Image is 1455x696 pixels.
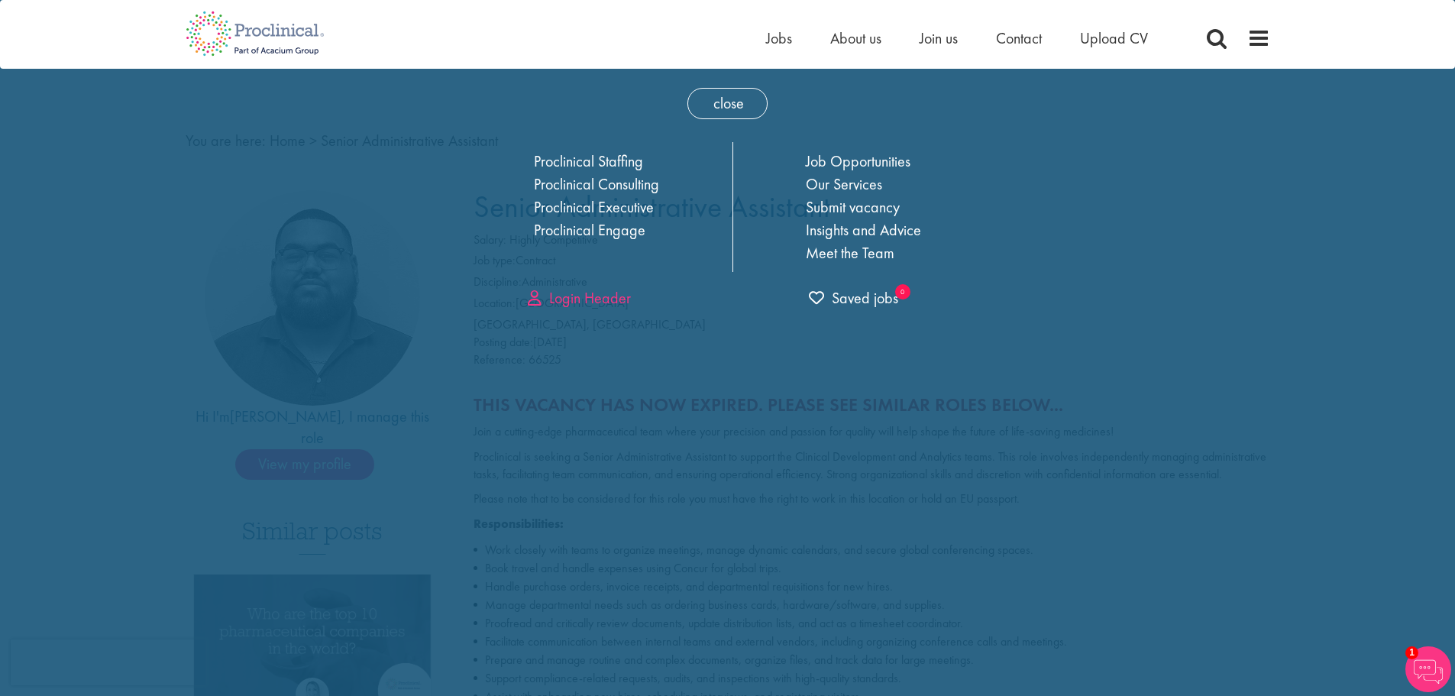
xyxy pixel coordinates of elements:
[996,28,1042,48] a: Contact
[534,174,659,194] a: Proclinical Consulting
[687,88,768,119] span: close
[920,28,958,48] a: Join us
[534,197,654,217] a: Proclinical Executive
[1405,646,1451,692] img: Chatbot
[806,151,910,171] a: Job Opportunities
[534,151,643,171] a: Proclinical Staffing
[806,197,900,217] a: Submit vacancy
[809,288,898,308] span: Saved jobs
[534,220,645,240] a: Proclinical Engage
[895,284,910,299] sub: 0
[830,28,881,48] a: About us
[1080,28,1148,48] a: Upload CV
[1405,646,1418,659] span: 1
[809,287,898,309] a: 0 jobs in shortlist
[766,28,792,48] a: Jobs
[528,288,631,308] a: Login Header
[806,174,882,194] a: Our Services
[806,220,921,240] a: Insights and Advice
[806,243,894,263] a: Meet the Team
